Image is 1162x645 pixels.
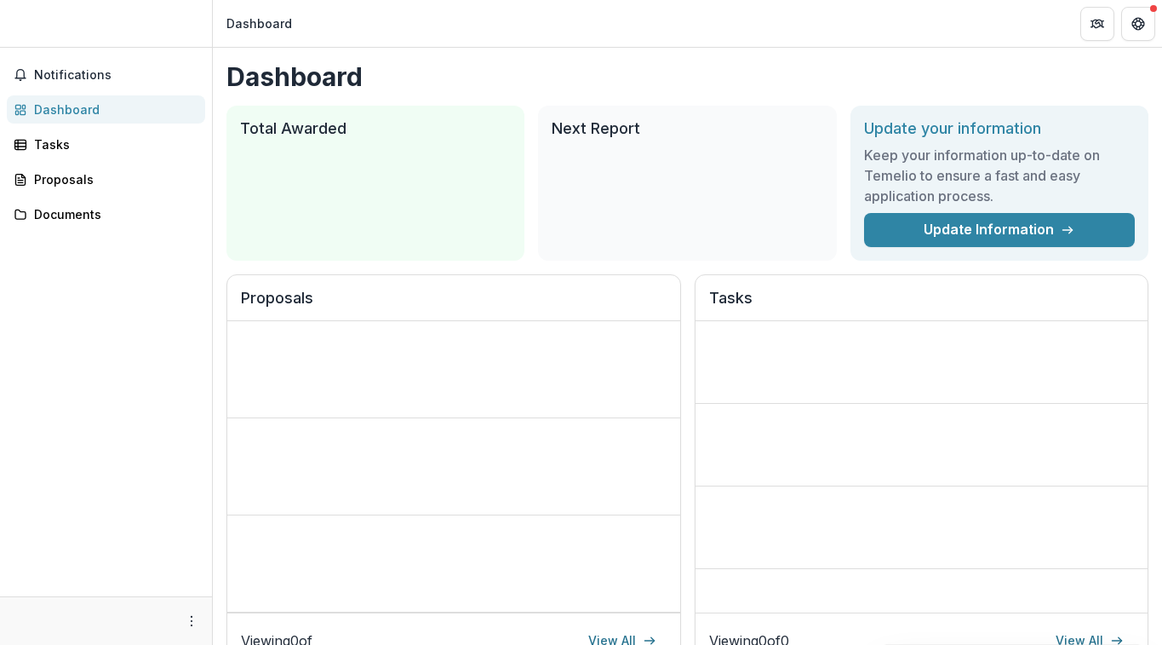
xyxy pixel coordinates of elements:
[7,61,205,89] button: Notifications
[864,145,1135,206] h3: Keep your information up-to-date on Temelio to ensure a fast and easy application process.
[7,165,205,193] a: Proposals
[226,14,292,32] div: Dashboard
[709,289,1135,321] h2: Tasks
[34,68,198,83] span: Notifications
[552,119,822,138] h2: Next Report
[240,119,511,138] h2: Total Awarded
[864,213,1135,247] a: Update Information
[34,135,192,153] div: Tasks
[7,95,205,124] a: Dashboard
[226,61,1148,92] h1: Dashboard
[34,170,192,188] div: Proposals
[34,101,192,118] div: Dashboard
[1080,7,1114,41] button: Partners
[864,119,1135,138] h2: Update your information
[7,200,205,228] a: Documents
[220,11,299,36] nav: breadcrumb
[34,205,192,223] div: Documents
[1121,7,1155,41] button: Get Help
[181,611,202,631] button: More
[241,289,667,321] h2: Proposals
[7,130,205,158] a: Tasks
